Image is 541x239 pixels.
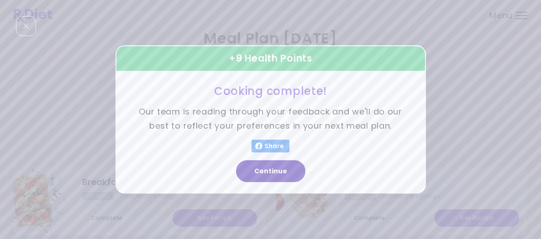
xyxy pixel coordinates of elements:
div: + 9 Health Points [116,45,426,72]
p: Our team is reading through your feedback and we'll do our best to reflect your preferences in yo... [138,105,403,133]
span: Share [263,143,286,150]
button: Continue [236,161,305,182]
button: Share [252,140,289,153]
div: Close [16,16,36,36]
h3: Cooking complete! [138,84,403,98]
